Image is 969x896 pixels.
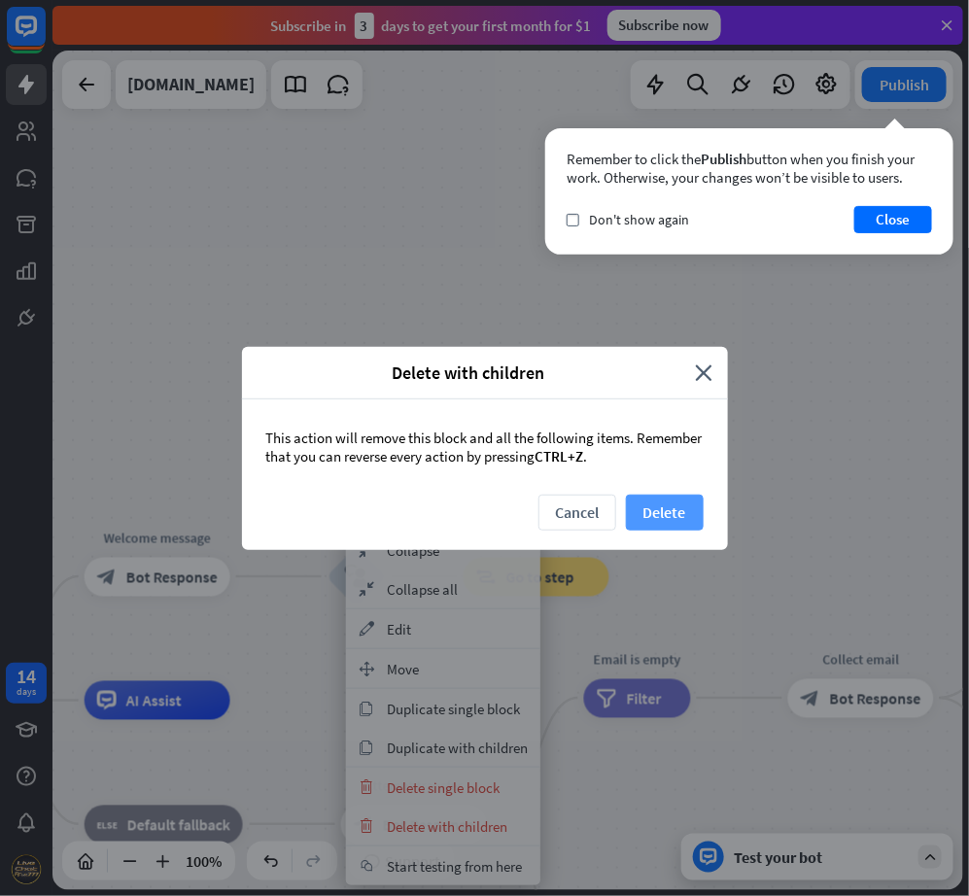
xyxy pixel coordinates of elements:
button: Open LiveChat chat widget [16,8,74,66]
div: This action will remove this block and all the following items. Remember that you can reverse eve... [242,399,728,495]
span: Delete with children [257,362,681,384]
button: Cancel [538,495,616,531]
span: CTRL+Z [536,447,584,465]
span: Don't show again [589,211,689,228]
div: Remember to click the button when you finish your work. Otherwise, your changes won’t be visible ... [567,150,932,187]
button: Delete [626,495,704,531]
button: Close [854,206,932,233]
i: close [696,362,713,384]
span: Publish [701,150,746,168]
